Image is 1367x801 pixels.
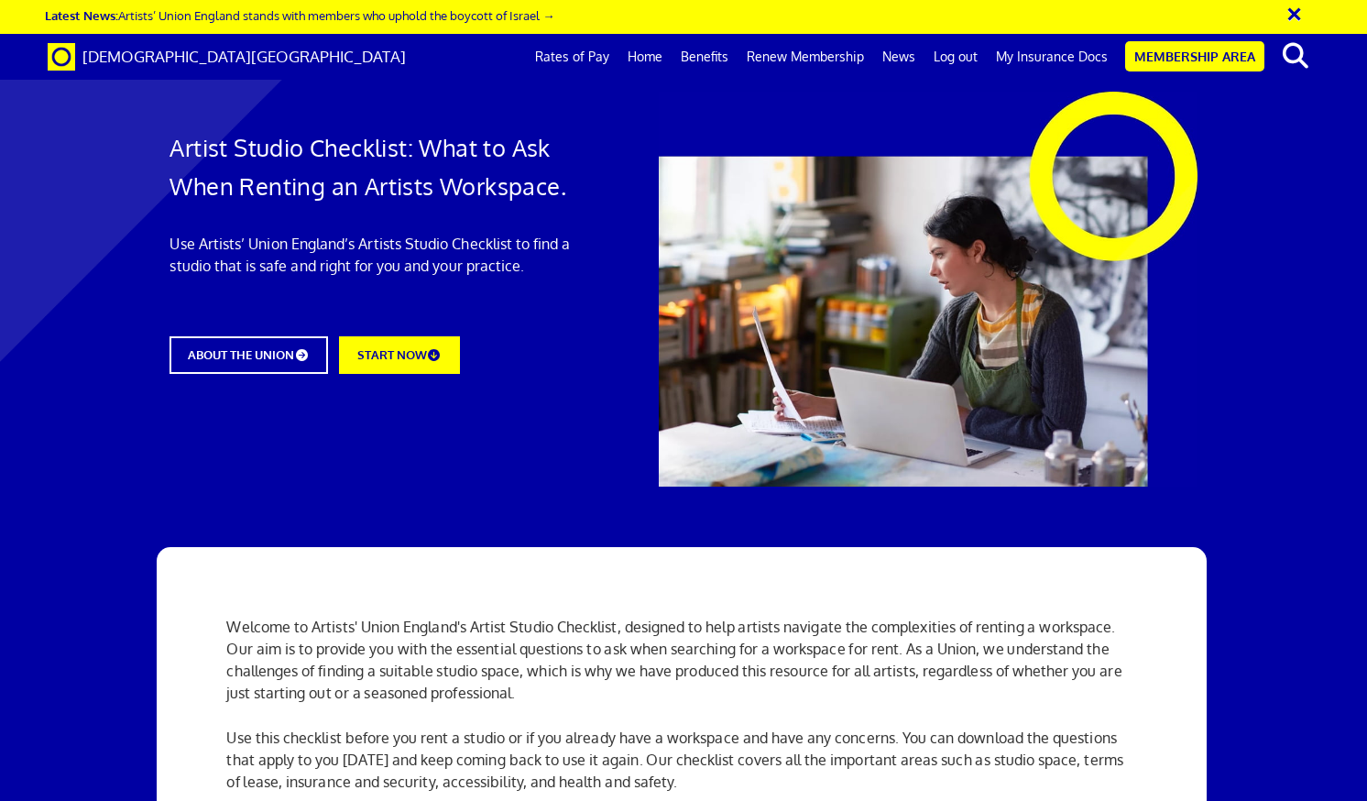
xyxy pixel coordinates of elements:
[987,34,1117,80] a: My Insurance Docs
[339,336,460,374] a: START NOW
[1268,37,1324,75] button: search
[226,727,1136,793] p: Use this checklist before you rent a studio or if you already have a workspace and have any conce...
[170,128,582,205] h1: Artist Studio Checklist: What to Ask When Renting an Artists Workspace.
[672,34,738,80] a: Benefits
[45,7,554,23] a: Latest News:Artists’ Union England stands with members who uphold the boycott of Israel →
[34,34,420,80] a: Brand [DEMOGRAPHIC_DATA][GEOGRAPHIC_DATA]
[45,7,118,23] strong: Latest News:
[82,47,406,66] span: [DEMOGRAPHIC_DATA][GEOGRAPHIC_DATA]
[618,34,672,80] a: Home
[1125,41,1264,71] a: Membership Area
[226,616,1136,704] p: Welcome to Artists' Union England's Artist Studio Checklist, designed to help artists navigate th...
[526,34,618,80] a: Rates of Pay
[170,336,327,374] a: ABOUT THE UNION
[170,233,582,277] p: Use Artists’ Union England’s Artists Studio Checklist to find a studio that is safe and right for...
[924,34,987,80] a: Log out
[738,34,873,80] a: Renew Membership
[873,34,924,80] a: News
